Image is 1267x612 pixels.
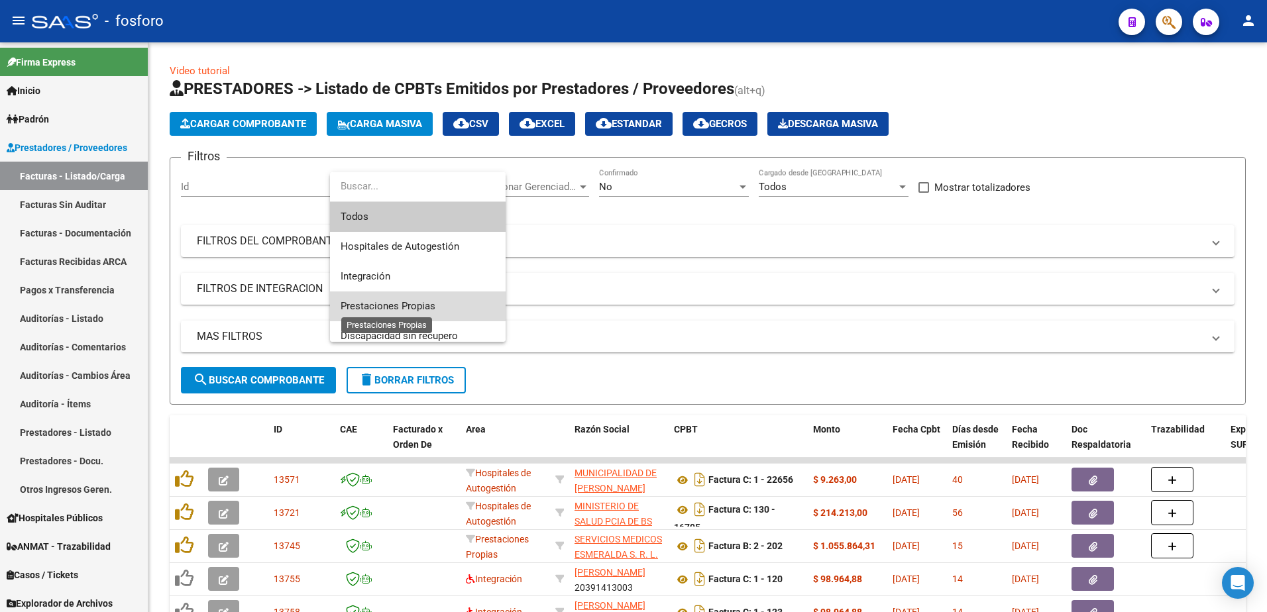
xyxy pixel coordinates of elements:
span: Integración [341,270,390,282]
span: Todos [341,202,495,232]
div: Open Intercom Messenger [1222,567,1254,599]
span: Hospitales de Autogestión [341,240,459,252]
span: Discapacidad sin recupero [341,330,458,342]
input: dropdown search [330,172,506,201]
span: Prestaciones Propias [341,300,435,312]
